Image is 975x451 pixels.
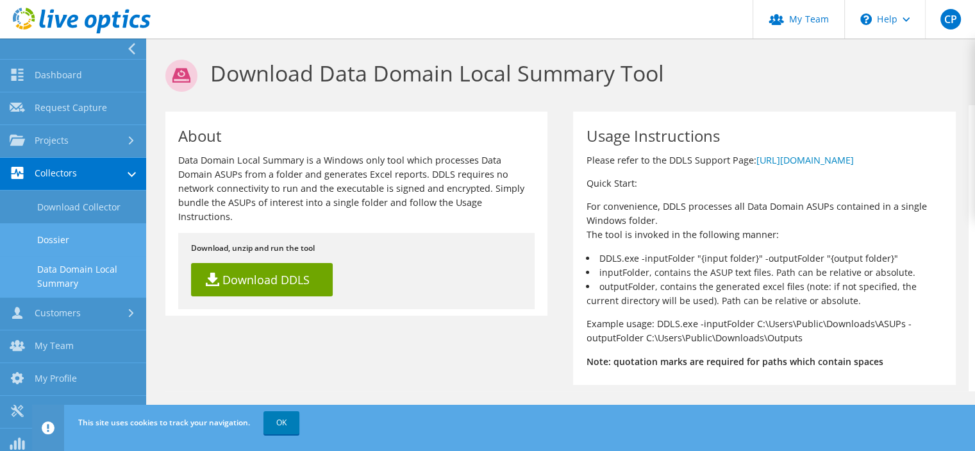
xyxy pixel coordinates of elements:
h1: Usage Instructions [586,128,936,144]
a: [URL][DOMAIN_NAME] [756,154,853,166]
p: Download, unzip and run the tool [191,241,522,255]
h1: Download Data Domain Local Summary Tool [165,60,949,92]
li: DDLS.exe -inputFolder "{input folder}" -outputFolder "{output folder}" [586,251,942,266]
p: Quick Start: [586,176,942,191]
b: Note: quotation marks are required for paths which contain spaces [586,355,883,368]
a: OK [263,411,299,434]
p: Data Domain Local Summary is a Windows only tool which processes Data Domain ASUPs from a folder ... [178,153,535,224]
span: This site uses cookies to track your navigation. [78,417,250,428]
a: Download DDLS [191,263,333,296]
li: inputFolder, contains the ASUP text files. Path can be relative or absolute. [586,266,942,280]
li: outputFolder, contains the generated excel files (note: if not specified, the current directory w... [586,280,942,308]
p: Please refer to the DDLS Support Page: [586,153,942,167]
p: For convenience, DDLS processes all Data Domain ASUPs contained in a single Windows folder. The t... [586,200,942,242]
h1: About [178,128,528,144]
span: CP [940,9,961,30]
svg: \n [860,13,872,25]
p: Example usage: DDLS.exe -inputFolder C:\Users\Public\Downloads\ASUPs -outputFolder C:\Users\Publi... [586,317,942,345]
